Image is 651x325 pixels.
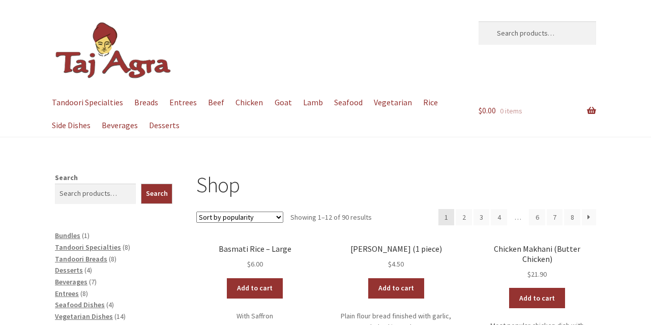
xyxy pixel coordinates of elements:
h1: Shop [196,172,596,198]
p: Showing 1–12 of 90 results [290,209,372,225]
input: Search products… [55,184,136,204]
a: Breads [129,91,163,114]
a: Tandoori Specialties [55,243,121,252]
a: Beverages [55,277,87,286]
span: 7 [91,277,95,286]
span: 0 items [500,106,522,115]
a: Page 7 [547,209,563,225]
span: $ [247,259,251,269]
a: Page 8 [564,209,580,225]
nav: Primary Navigation [55,91,455,137]
h2: [PERSON_NAME] (1 piece) [337,244,455,254]
a: Page 4 [491,209,507,225]
a: Beef [203,91,229,114]
select: Shop order [196,212,283,223]
a: Beverages [97,114,142,137]
a: Page 3 [474,209,490,225]
a: Add to cart: “Garlic Naan (1 piece)” [368,278,424,299]
a: Lamb [298,91,328,114]
label: Search [55,173,78,182]
bdi: 4.50 [388,259,404,269]
span: 8 [82,289,86,298]
button: Search [141,184,173,204]
a: Side Dishes [47,114,95,137]
a: Page 6 [529,209,545,225]
span: Page 1 [438,209,455,225]
a: Tandoori Breads [55,254,107,263]
a: Entrees [55,289,79,298]
p: With Saffron [196,310,314,322]
span: 14 [116,312,124,321]
a: Chicken [231,91,268,114]
a: Seafood [329,91,367,114]
bdi: 21.90 [527,270,547,279]
a: Vegetarian Dishes [55,312,113,321]
h2: Basmati Rice – Large [196,244,314,254]
a: Add to cart: “Chicken Makhani (Butter Chicken)” [509,288,565,308]
a: $0.00 0 items [479,91,596,131]
span: 8 [125,243,128,252]
a: Bundles [55,231,80,240]
span: $ [479,105,482,115]
a: Rice [419,91,443,114]
a: Goat [270,91,297,114]
span: 4 [86,265,90,275]
span: $ [388,259,392,269]
a: → [582,209,596,225]
a: Desserts [144,114,184,137]
input: Search products… [479,21,596,45]
a: Vegetarian [369,91,417,114]
a: Tandoori Specialties [47,91,128,114]
a: [PERSON_NAME] (1 piece) $4.50 [337,244,455,270]
a: Entrees [164,91,201,114]
a: Add to cart: “Basmati Rice - Large” [227,278,283,299]
a: Desserts [55,265,83,275]
span: 4 [108,300,112,309]
nav: Product Pagination [438,209,596,225]
bdi: 6.00 [247,259,263,269]
a: Basmati Rice – Large $6.00 [196,244,314,270]
span: 8 [111,254,114,263]
span: … [509,209,528,225]
span: $ [527,270,531,279]
a: Page 2 [456,209,472,225]
a: Chicken Makhani (Butter Chicken) $21.90 [479,244,596,280]
span: 0.00 [479,105,496,115]
img: Dickson | Taj Agra Indian Restaurant [55,21,172,80]
span: 1 [84,231,87,240]
h2: Chicken Makhani (Butter Chicken) [479,244,596,264]
a: Seafood Dishes [55,300,105,309]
